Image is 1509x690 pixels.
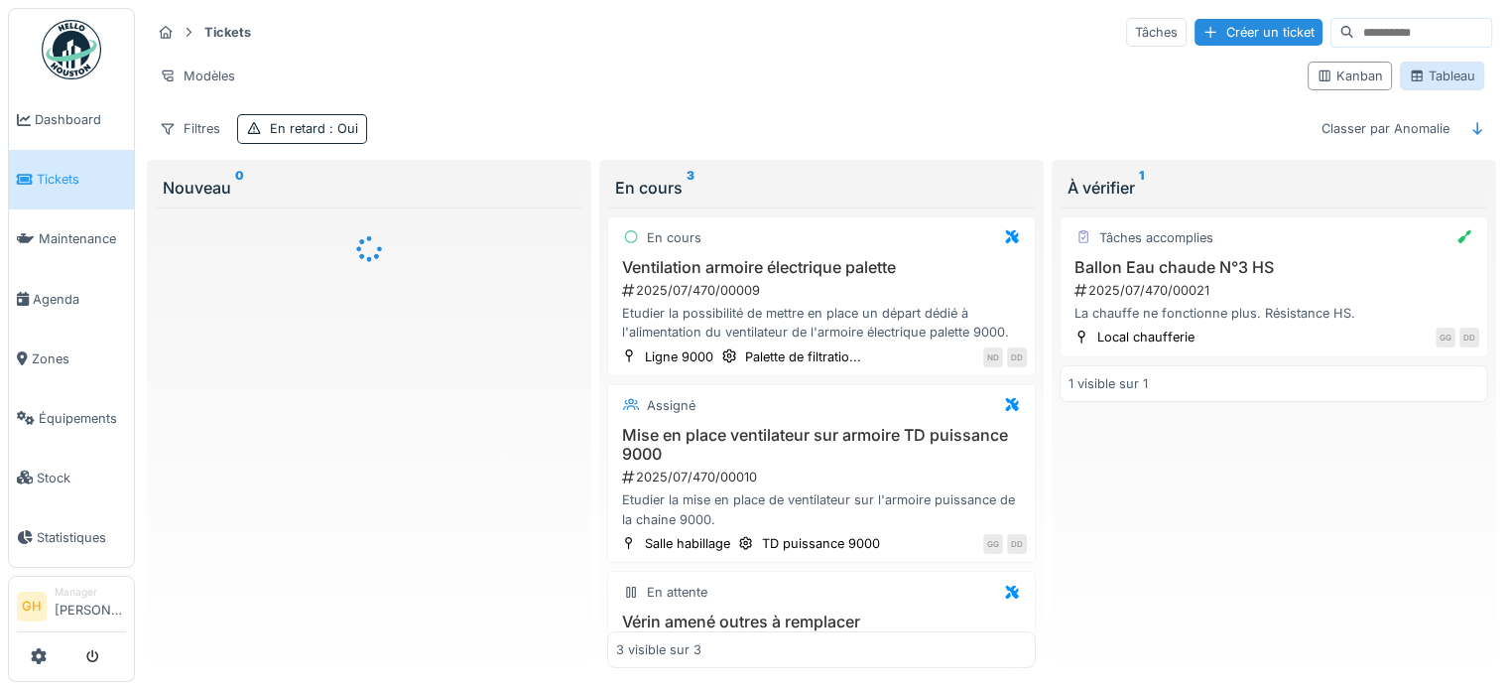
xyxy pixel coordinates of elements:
h3: Ballon Eau chaude N°3 HS [1069,258,1479,277]
span: Agenda [33,290,126,309]
span: Équipements [39,409,126,428]
div: En cours [647,228,701,247]
div: En retard [270,119,358,138]
div: DD [1007,347,1027,367]
sup: 0 [235,176,244,200]
h3: Ventilation armoire électrique palette [616,258,1027,277]
a: Maintenance [9,209,134,269]
span: Tickets [37,170,126,189]
div: Nouveau [163,176,575,200]
div: Classer par Anomalie [1313,114,1458,143]
div: À vérifier [1068,176,1480,200]
img: Badge_color-CXgf-gQk.svg [42,20,101,79]
a: Équipements [9,388,134,448]
li: [PERSON_NAME] [55,585,126,627]
div: Créer un ticket [1195,19,1322,46]
div: Etudier la possibilité de mettre en place un départ dédié à l'alimentation du ventilateur de l'ar... [616,304,1027,342]
div: 2025/07/470/00009 [620,281,1027,300]
div: 3 visible sur 3 [616,640,701,659]
div: En cours [615,176,1028,200]
div: DD [1459,328,1479,347]
div: 2025/07/470/00010 [620,468,1027,486]
div: Manager [55,585,126,600]
span: Maintenance [39,229,126,248]
div: 2025/07/470/00021 [1072,281,1479,300]
a: Stock [9,448,134,507]
div: GG [1436,328,1455,347]
div: ND [983,347,1003,367]
div: DD [1007,534,1027,554]
a: Tickets [9,150,134,209]
div: Modèles [151,62,244,90]
div: En attente [647,583,707,602]
a: Zones [9,329,134,388]
div: Tableau [1409,67,1475,85]
div: Ligne 9000 [645,347,713,366]
div: Local chaufferie [1097,328,1195,346]
span: Zones [32,349,126,368]
strong: Tickets [196,23,259,42]
div: Assigné [647,396,695,415]
span: Statistiques [37,528,126,547]
a: GH Manager[PERSON_NAME] [17,585,126,632]
div: TD puissance 9000 [762,534,880,553]
h3: Vérin amené outres à remplacer [616,613,1027,631]
div: 1 visible sur 1 [1069,374,1148,393]
sup: 3 [687,176,694,200]
div: Filtres [151,114,229,143]
div: Palette de filtratio... [745,347,861,366]
sup: 1 [1139,176,1144,200]
span: : Oui [325,121,358,136]
div: Salle habillage [645,534,730,553]
span: Dashboard [35,110,126,129]
li: GH [17,592,47,621]
span: Stock [37,469,126,487]
a: Dashboard [9,90,134,150]
h3: Mise en place ventilateur sur armoire TD puissance 9000 [616,426,1027,464]
div: Kanban [1317,67,1383,85]
div: Tâches accomplies [1099,228,1213,247]
a: Statistiques [9,507,134,567]
a: Agenda [9,269,134,329]
div: Tâches [1126,18,1187,47]
div: La chauffe ne fonctionne plus. Résistance HS. [1069,304,1479,323]
div: GG [983,534,1003,554]
div: Etudier la mise en place de ventilateur sur l'armoire puissance de la chaine 9000. [616,490,1027,528]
